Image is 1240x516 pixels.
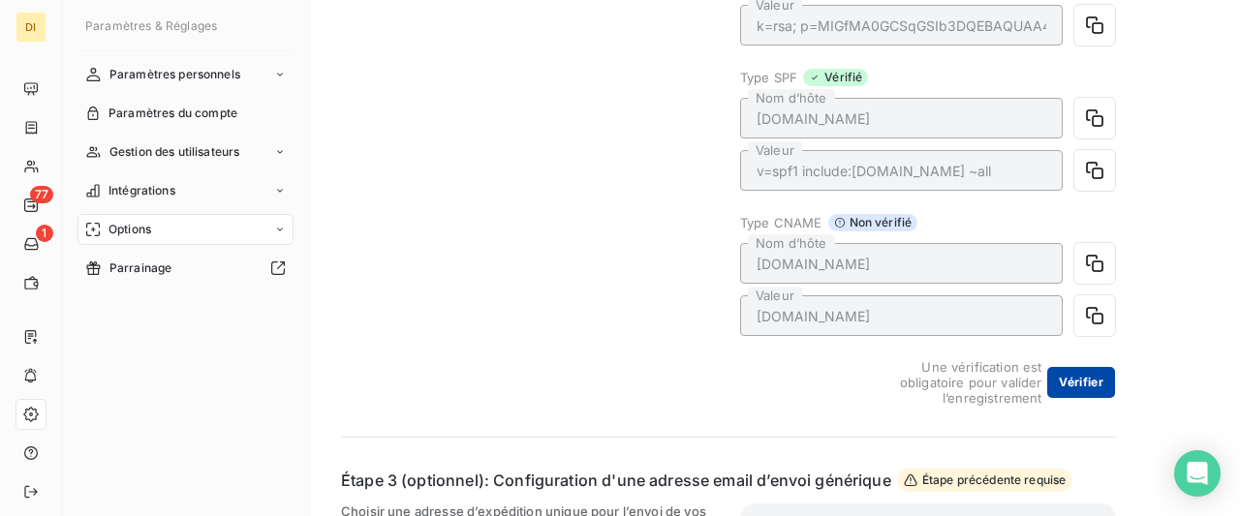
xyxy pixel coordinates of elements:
[109,66,240,83] span: Paramètres personnels
[1047,367,1115,398] button: Vérifier
[77,253,294,284] a: Parrainage
[109,143,240,161] span: Gestion des utilisateurs
[36,225,53,242] span: 1
[897,469,1072,492] span: Étape précédente requise
[77,98,294,129] a: Paramètres du compte
[30,186,53,203] span: 77
[828,214,918,231] span: Non vérifié
[1174,450,1221,497] div: Open Intercom Messenger
[341,469,891,492] h6: Étape 3 (optionnel): Configuration d'une adresse email d’envoi générique
[15,12,46,43] div: DI
[803,69,868,86] span: Vérifié
[855,359,1041,406] span: Une vérification est obligatoire pour valider l’enregistrement
[108,221,151,238] span: Options
[740,70,797,85] span: Type SPF
[740,243,1063,284] input: placeholder
[740,98,1063,138] input: placeholder
[109,259,172,277] span: Parrainage
[108,105,237,122] span: Paramètres du compte
[740,150,1063,191] input: placeholder
[740,295,1063,336] input: placeholder
[740,215,822,230] span: Type CNAME
[108,182,175,199] span: Intégrations
[85,18,217,33] span: Paramètres & Réglages
[740,5,1063,46] input: placeholder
